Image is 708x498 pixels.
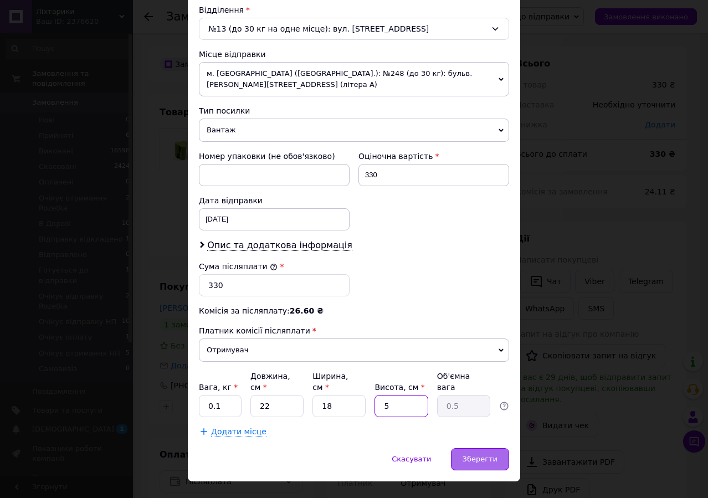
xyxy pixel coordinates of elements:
[199,106,250,115] span: Тип посилки
[392,455,431,463] span: Скасувати
[199,18,509,40] div: №13 (до 30 кг на одне місце): вул. [STREET_ADDRESS]
[199,62,509,96] span: м. [GEOGRAPHIC_DATA] ([GEOGRAPHIC_DATA].): №248 (до 30 кг): бульв. [PERSON_NAME][STREET_ADDRESS] ...
[199,50,266,59] span: Місце відправки
[312,372,348,392] label: Ширина, см
[199,151,350,162] div: Номер упаковки (не обов'язково)
[199,119,509,142] span: Вантаж
[199,326,310,335] span: Платник комісії післяплати
[199,195,350,206] div: Дата відправки
[463,455,497,463] span: Зберегти
[211,427,266,437] span: Додати місце
[199,338,509,362] span: Отримувач
[199,262,278,271] label: Сума післяплати
[250,372,290,392] label: Довжина, см
[199,4,509,16] div: Відділення
[199,305,509,316] div: Комісія за післяплату:
[207,240,352,251] span: Опис та додаткова інформація
[199,383,238,392] label: Вага, кг
[290,306,324,315] span: 26.60 ₴
[437,371,490,393] div: Об'ємна вага
[358,151,509,162] div: Оціночна вартість
[374,383,424,392] label: Висота, см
